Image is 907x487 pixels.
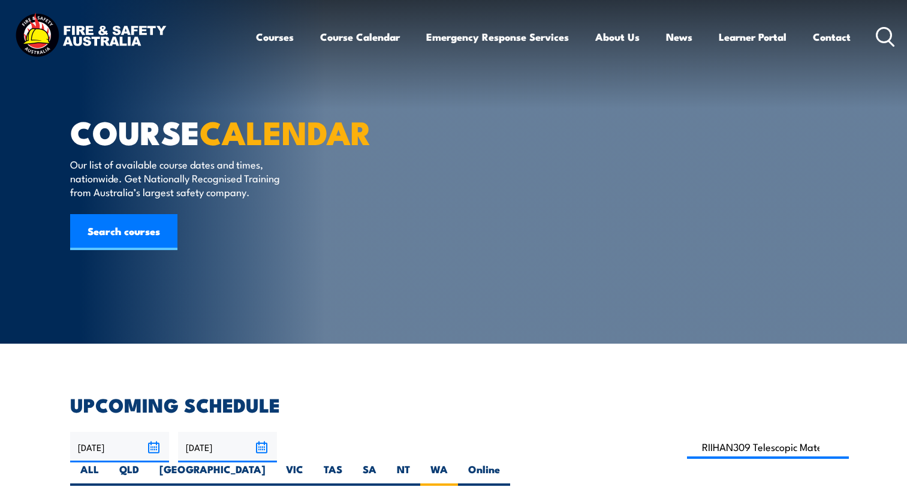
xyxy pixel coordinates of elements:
label: NT [387,462,420,486]
a: Contact [813,21,851,53]
h1: COURSE [70,118,366,146]
a: Search courses [70,214,177,250]
a: Course Calendar [320,21,400,53]
label: Online [458,462,510,486]
a: News [666,21,692,53]
p: Our list of available course dates and times, nationwide. Get Nationally Recognised Training from... [70,157,289,199]
label: WA [420,462,458,486]
label: SA [352,462,387,486]
input: Search Course [687,435,849,459]
label: VIC [276,462,314,486]
label: [GEOGRAPHIC_DATA] [149,462,276,486]
strong: CALENDAR [200,106,372,156]
label: TAS [314,462,352,486]
a: Emergency Response Services [426,21,569,53]
input: From date [70,432,169,462]
a: Courses [256,21,294,53]
h2: UPCOMING SCHEDULE [70,396,837,413]
label: ALL [70,462,109,486]
label: QLD [109,462,149,486]
a: Learner Portal [719,21,787,53]
input: To date [178,432,277,462]
a: About Us [595,21,640,53]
